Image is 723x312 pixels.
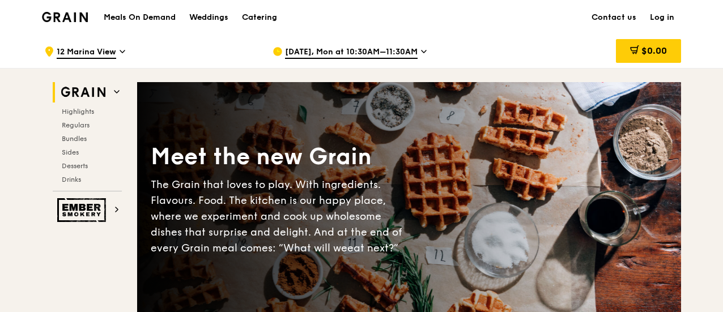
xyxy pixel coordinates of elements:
[104,12,176,23] h1: Meals On Demand
[641,45,667,56] span: $0.00
[62,121,90,129] span: Regulars
[285,46,418,59] span: [DATE], Mon at 10:30AM–11:30AM
[235,1,284,35] a: Catering
[189,1,228,35] div: Weddings
[347,242,398,254] span: eat next?”
[57,46,116,59] span: 12 Marina View
[57,82,109,102] img: Grain web logo
[57,198,109,222] img: Ember Smokery web logo
[242,1,277,35] div: Catering
[62,135,87,143] span: Bundles
[182,1,235,35] a: Weddings
[62,162,88,170] span: Desserts
[643,1,681,35] a: Log in
[42,12,88,22] img: Grain
[151,177,409,256] div: The Grain that loves to play. With ingredients. Flavours. Food. The kitchen is our happy place, w...
[62,108,94,116] span: Highlights
[151,142,409,172] div: Meet the new Grain
[62,148,79,156] span: Sides
[585,1,643,35] a: Contact us
[62,176,81,183] span: Drinks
